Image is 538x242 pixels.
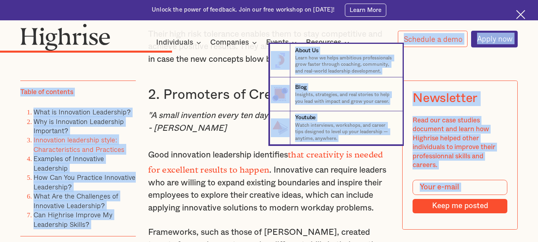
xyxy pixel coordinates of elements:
[210,38,249,47] div: Companies
[471,31,518,47] a: Apply now
[413,180,507,213] form: Modal Form
[148,150,383,170] strong: that creativity is needed for excellent results to happen
[210,38,259,47] div: Companies
[20,24,110,51] img: Highrise logo
[345,4,386,17] a: Learn More
[398,31,468,47] a: Schedule a demo
[156,38,203,47] div: Individuals
[152,6,335,14] div: Unlock the power of feedback. Join our free workshop on [DATE]!
[33,209,112,229] a: Can Highrise Improve My Leadership Skills?
[306,38,341,47] div: Resources
[270,77,403,111] a: BlogInsights, strategies, and real stories to help you lead with impact and grow your career.
[295,122,396,142] p: Watch interviews, workshops, and career tips designed to level up your leadership — anytime, anyw...
[516,10,525,19] img: Cross icon
[295,91,396,104] p: Insights, strategies, and real stories to help you lead with impact and grow your career.
[266,38,289,47] div: Events
[413,180,507,195] input: Your e-mail
[295,47,319,55] div: About Us
[33,172,135,192] a: How Can You Practice Innovative Leadership?
[266,38,299,47] div: Events
[306,38,352,47] div: Resources
[295,114,316,122] div: Youtube
[33,153,104,173] a: Examples of Innovative Leadership
[148,146,390,214] p: Good innovation leadership identifies . Innovative can require leaders who are willing to expand ...
[295,83,307,91] div: Blog
[295,55,396,75] p: Learn how we helps ambitious professionals grow faster through coaching, community, and real-worl...
[156,38,193,47] div: Individuals
[33,191,118,211] a: What Are the Challenges of Innovative Leadership?
[270,44,403,77] a: About UsLearn how we helps ambitious professionals grow faster through coaching, community, and r...
[413,199,507,213] input: Keep me posted
[270,111,403,145] a: YoutubeWatch interviews, workshops, and career tips designed to level up your leadership — anytim...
